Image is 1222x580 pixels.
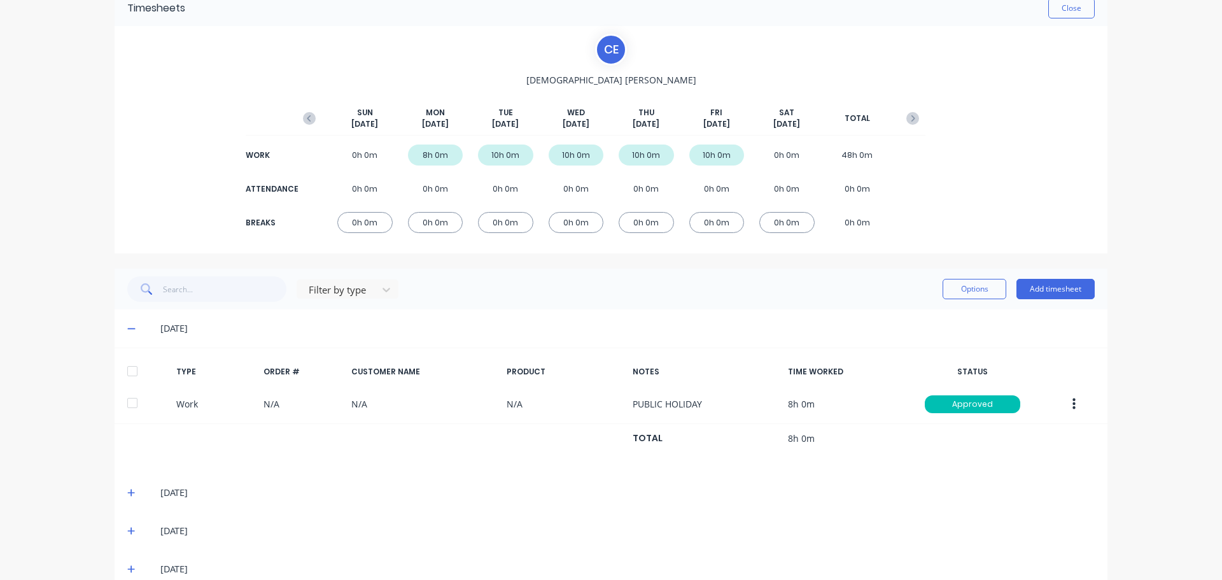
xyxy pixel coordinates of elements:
[1016,279,1095,299] button: Add timesheet
[163,276,287,302] input: Search...
[633,366,778,378] div: NOTES
[689,178,745,199] div: 0h 0m
[595,34,627,66] div: C E
[478,178,533,199] div: 0h 0m
[408,178,463,199] div: 0h 0m
[549,178,604,199] div: 0h 0m
[773,118,800,130] span: [DATE]
[943,279,1006,299] button: Options
[830,212,885,233] div: 0h 0m
[619,212,674,233] div: 0h 0m
[246,217,297,229] div: BREAKS
[337,178,393,199] div: 0h 0m
[633,118,659,130] span: [DATE]
[337,145,393,166] div: 0h 0m
[759,178,815,199] div: 0h 0m
[549,145,604,166] div: 10h 0m
[779,107,794,118] span: SAT
[619,178,674,199] div: 0h 0m
[703,118,730,130] span: [DATE]
[337,212,393,233] div: 0h 0m
[507,366,622,378] div: PRODUCT
[619,145,674,166] div: 10h 0m
[498,107,513,118] span: TUE
[567,107,585,118] span: WED
[351,118,378,130] span: [DATE]
[830,145,885,166] div: 48h 0m
[160,524,1095,538] div: [DATE]
[689,212,745,233] div: 0h 0m
[925,395,1020,413] div: Approved
[408,145,463,166] div: 8h 0m
[160,562,1095,576] div: [DATE]
[160,322,1095,336] div: [DATE]
[788,366,904,378] div: TIME WORKED
[357,107,373,118] span: SUN
[246,150,297,161] div: WORK
[263,366,341,378] div: ORDER #
[563,118,589,130] span: [DATE]
[710,107,722,118] span: FRI
[127,1,185,16] div: Timesheets
[830,178,885,199] div: 0h 0m
[422,118,449,130] span: [DATE]
[351,366,496,378] div: CUSTOMER NAME
[426,107,445,118] span: MON
[638,107,654,118] span: THU
[689,145,745,166] div: 10h 0m
[759,145,815,166] div: 0h 0m
[492,118,519,130] span: [DATE]
[526,73,696,87] span: [DEMOGRAPHIC_DATA] [PERSON_NAME]
[246,183,297,195] div: ATTENDANCE
[915,366,1030,378] div: STATUS
[845,113,870,124] span: TOTAL
[759,212,815,233] div: 0h 0m
[160,486,1095,500] div: [DATE]
[478,212,533,233] div: 0h 0m
[549,212,604,233] div: 0h 0m
[478,145,533,166] div: 10h 0m
[176,366,254,378] div: TYPE
[408,212,463,233] div: 0h 0m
